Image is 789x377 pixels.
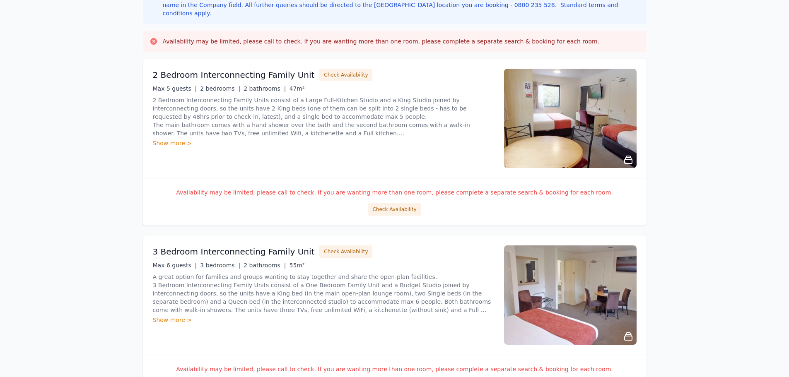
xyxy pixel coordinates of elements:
[153,246,315,257] h3: 3 Bedroom Interconnecting Family Unit
[200,262,240,269] span: 3 bedrooms |
[153,316,494,324] div: Show more >
[153,273,494,314] p: A great option for families and groups wanting to stay together and share the open-plan facilitie...
[163,37,600,46] h3: Availability may be limited, please call to check. If you are wanting more than one room, please ...
[290,262,305,269] span: 55m²
[153,139,494,147] div: Show more >
[368,203,421,216] button: Check Availability
[153,262,197,269] span: Max 6 guests |
[200,85,240,92] span: 2 bedrooms |
[290,85,305,92] span: 47m²
[319,245,372,258] button: Check Availability
[153,188,637,197] p: Availability may be limited, please call to check. If you are wanting more than one room, please ...
[153,69,315,81] h3: 2 Bedroom Interconnecting Family Unit
[244,85,286,92] span: 2 bathrooms |
[153,96,494,137] p: 2 Bedroom Interconnecting Family Units consist of a Large Full-Kitchen Studio and a King Studio j...
[319,69,372,81] button: Check Availability
[153,365,637,373] p: Availability may be limited, please call to check. If you are wanting more than one room, please ...
[244,262,286,269] span: 2 bathrooms |
[153,85,197,92] span: Max 5 guests |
